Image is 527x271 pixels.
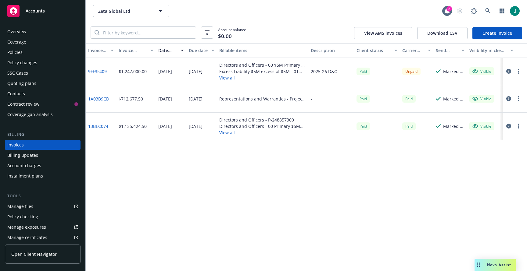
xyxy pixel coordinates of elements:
[158,96,172,102] div: [DATE]
[5,150,81,160] a: Billing updates
[446,5,452,11] div: 2
[95,30,99,35] svg: Search
[88,96,109,102] a: 1A03B9CD
[5,161,81,171] a: Account charges
[189,123,203,129] div: [DATE]
[402,47,424,54] div: Carrier status
[472,27,522,39] a: Create Invoice
[219,47,306,54] div: Billable items
[189,47,208,54] div: Due date
[5,202,81,211] a: Manage files
[357,95,370,103] div: Paid
[7,171,43,181] div: Installment plans
[5,37,81,47] a: Coverage
[5,233,81,242] a: Manage certificates
[5,68,81,78] a: SSC Cases
[475,259,482,271] div: Drag to move
[5,171,81,181] a: Installment plans
[119,68,147,75] div: $1,247,000.00
[5,212,81,222] a: Policy checking
[443,96,464,102] div: Marked as sent
[7,79,36,88] div: Quoting plans
[5,89,81,99] a: Contacts
[99,27,196,38] input: Filter by keyword...
[510,6,520,16] img: photo
[469,47,507,54] div: Visibility in client dash
[93,5,169,17] button: Zeta Global Ltd
[7,110,53,119] div: Coverage gap analysis
[454,5,466,17] a: Start snowing
[472,123,491,129] div: Visible
[219,129,306,136] button: View all
[5,193,81,199] div: Tools
[156,43,186,58] button: Date issued
[311,96,312,102] div: -
[218,27,246,38] span: Account balance
[5,99,81,109] a: Contract review
[5,2,81,19] a: Accounts
[5,58,81,68] a: Policy changes
[7,212,38,222] div: Policy checking
[402,95,416,103] div: Paid
[468,5,480,17] a: Report a Bug
[402,68,421,75] div: Unpaid
[7,202,33,211] div: Manage files
[7,89,25,99] div: Contacts
[7,233,47,242] div: Manage certificates
[472,96,491,101] div: Visible
[189,96,203,102] div: [DATE]
[88,123,108,129] a: 13BEC074
[443,68,464,75] div: Marked as sent
[5,48,81,57] a: Policies
[443,123,464,129] div: Marked as sent
[116,43,156,58] button: Invoice amount
[354,27,412,39] button: View AMS invoices
[475,259,516,271] button: Nova Assist
[7,37,26,47] div: Coverage
[357,68,370,75] div: Paid
[311,47,352,54] div: Description
[158,68,172,75] div: [DATE]
[219,123,306,129] div: Directors and Officers - 00 Primary $5M D&O Binder (AIG) - [PHONE_NUMBER]
[7,27,26,37] div: Overview
[7,222,46,232] div: Manage exposures
[436,47,458,54] div: Send result
[219,68,306,75] div: Excess Liability $5M excess of $5M - 01 $5M xs $5M - ELU204555-25
[402,122,416,130] div: Paid
[88,47,107,54] div: Invoice ID
[219,117,306,123] div: Directors and Officers - P-248857300
[487,262,511,267] span: Nova Assist
[311,123,312,129] div: -
[189,68,203,75] div: [DATE]
[467,43,516,58] button: Visibility in client dash
[158,123,172,129] div: [DATE]
[119,47,147,54] div: Invoice amount
[7,150,38,160] div: Billing updates
[5,222,81,232] span: Manage exposures
[357,122,370,130] span: Paid
[219,62,306,68] div: Directors and Officers - 00 $5M Primary - [PHONE_NUMBER]
[219,75,306,81] button: View all
[7,58,37,68] div: Policy changes
[7,161,41,171] div: Account charges
[417,27,468,39] button: Download CSV
[186,43,217,58] button: Due date
[400,43,433,58] button: Carrier status
[7,140,24,150] div: Invoices
[5,140,81,150] a: Invoices
[218,32,232,40] span: $0.00
[5,110,81,119] a: Coverage gap analysis
[354,43,400,58] button: Client status
[86,43,116,58] button: Invoice ID
[5,132,81,138] div: Billing
[496,5,508,17] a: Switch app
[98,8,151,14] span: Zeta Global Ltd
[219,96,306,102] div: Representations and Warranties - Project Lightspeed - Zeta Global (LiveIntent) - BlueChip [[DATE]...
[5,79,81,88] a: Quoting plans
[472,69,491,74] div: Visible
[433,43,467,58] button: Send result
